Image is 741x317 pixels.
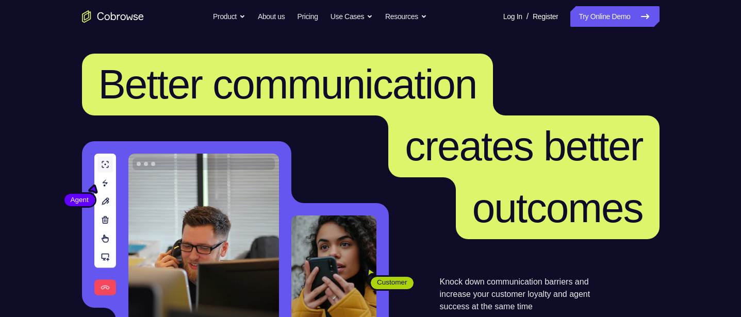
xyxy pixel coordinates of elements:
[98,61,477,107] span: Better communication
[533,6,558,27] a: Register
[213,6,245,27] button: Product
[331,6,373,27] button: Use Cases
[472,185,643,231] span: outcomes
[526,10,529,23] span: /
[258,6,285,27] a: About us
[82,10,144,23] a: Go to the home page
[405,123,643,169] span: creates better
[503,6,522,27] a: Log In
[297,6,318,27] a: Pricing
[385,6,427,27] button: Resources
[570,6,659,27] a: Try Online Demo
[440,276,608,313] p: Knock down communication barriers and increase your customer loyalty and agent success at the sam...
